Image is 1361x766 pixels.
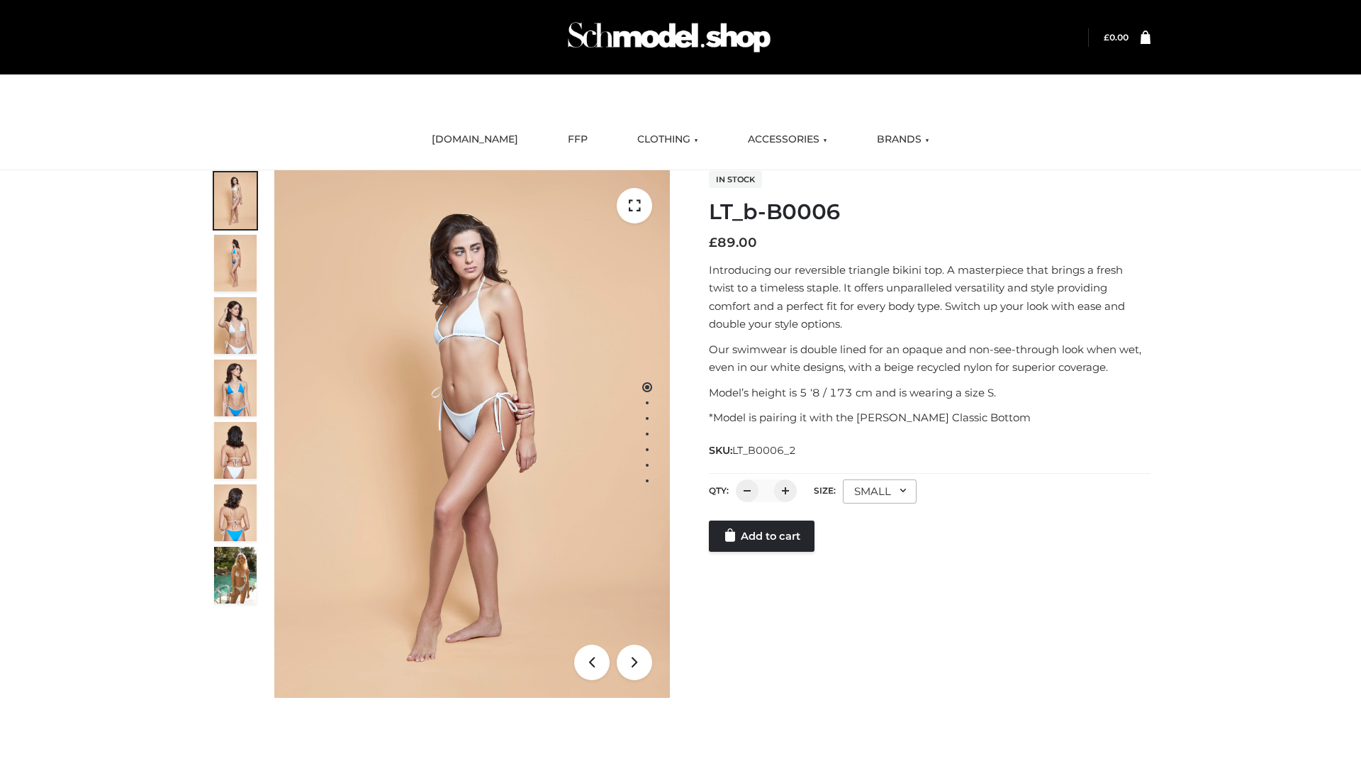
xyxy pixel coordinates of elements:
[214,360,257,416] img: ArielClassicBikiniTop_CloudNine_AzureSky_OW114ECO_4-scaled.jpg
[709,442,797,459] span: SKU:
[1104,32,1109,43] span: £
[843,479,917,504] div: SMALL
[709,521,814,552] a: Add to cart
[214,297,257,354] img: ArielClassicBikiniTop_CloudNine_AzureSky_OW114ECO_3-scaled.jpg
[709,409,1150,427] p: *Model is pairing it with the [PERSON_NAME] Classic Bottom
[214,235,257,292] img: ArielClassicBikiniTop_CloudNine_AzureSky_OW114ECO_2-scaled.jpg
[709,261,1150,333] p: Introducing our reversible triangle bikini top. A masterpiece that brings a fresh twist to a time...
[709,235,757,250] bdi: 89.00
[866,124,940,155] a: BRANDS
[563,9,775,65] img: Schmodel Admin 964
[557,124,598,155] a: FFP
[214,172,257,229] img: ArielClassicBikiniTop_CloudNine_AzureSky_OW114ECO_1-scaled.jpg
[421,124,529,155] a: [DOMAIN_NAME]
[214,422,257,479] img: ArielClassicBikiniTop_CloudNine_AzureSky_OW114ECO_7-scaled.jpg
[709,340,1150,377] p: Our swimwear is double lined for an opaque and non-see-through look when wet, even in our white d...
[709,485,729,496] label: QTY:
[274,170,670,698] img: LT_b-B0006
[709,384,1150,402] p: Model’s height is 5 ‘8 / 173 cm and is wearing a size S.
[1104,32,1128,43] a: £0.00
[709,235,717,250] span: £
[732,444,796,457] span: LT_B0006_2
[814,485,836,496] label: Size:
[627,124,709,155] a: CLOTHING
[709,199,1150,225] h1: LT_b-B0006
[214,484,257,541] img: ArielClassicBikiniTop_CloudNine_AzureSky_OW114ECO_8-scaled.jpg
[709,171,762,188] span: In stock
[737,124,838,155] a: ACCESSORIES
[1104,32,1128,43] bdi: 0.00
[214,547,257,604] img: Arieltop_CloudNine_AzureSky2.jpg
